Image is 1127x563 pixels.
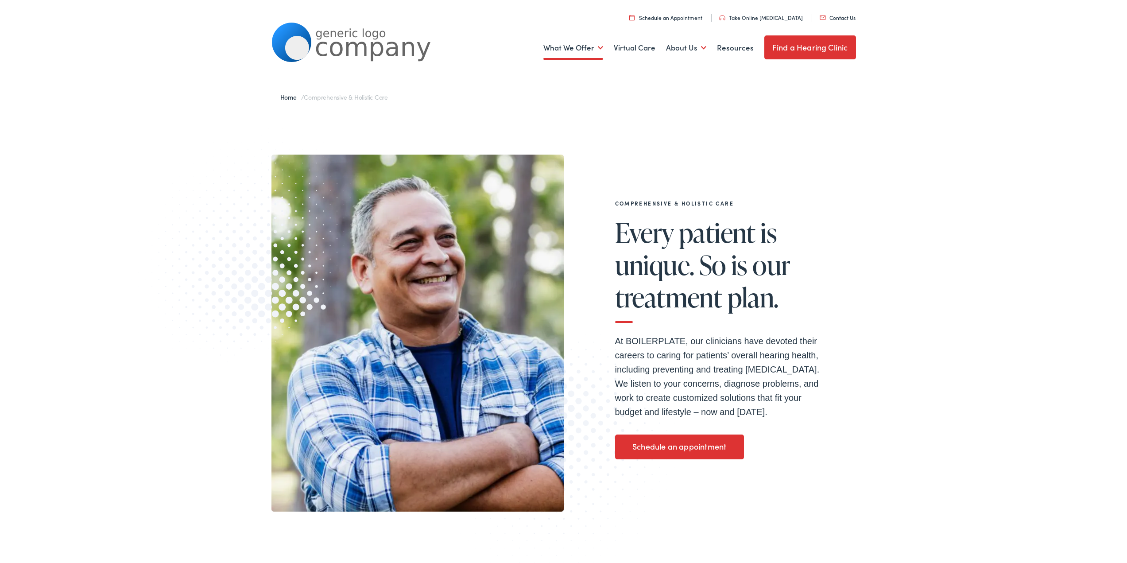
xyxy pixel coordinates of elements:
[615,334,828,419] p: At BOILERPLATE, our clinicians have devoted their careers to caring for patients’ overall hearing...
[304,93,388,101] span: Comprehensive & Holistic Care
[699,250,726,280] span: So
[615,200,828,206] h2: Comprehensive & Holistic Care
[615,218,674,247] span: Every
[717,31,754,64] a: Resources
[752,250,790,280] span: our
[820,14,856,21] a: Contact Us
[615,250,694,280] span: unique.
[728,283,778,312] span: plan.
[615,435,744,459] a: Schedule an appointment
[280,93,388,101] span: /
[731,250,747,280] span: is
[820,16,826,20] img: utility icon
[666,31,706,64] a: About Us
[280,93,301,101] a: Home
[719,14,803,21] a: Take Online [MEDICAL_DATA]
[543,31,603,64] a: What We Offer
[679,218,755,247] span: patient
[629,14,702,21] a: Schedule an Appointment
[719,15,725,20] img: utility icon
[614,31,655,64] a: Virtual Care
[615,283,723,312] span: treatment
[760,218,777,247] span: is
[629,15,635,20] img: utility icon
[131,128,365,369] img: Graphic image with a halftone pattern, contributing to the site's visual design.
[764,35,856,59] a: Find a Hearing Clinic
